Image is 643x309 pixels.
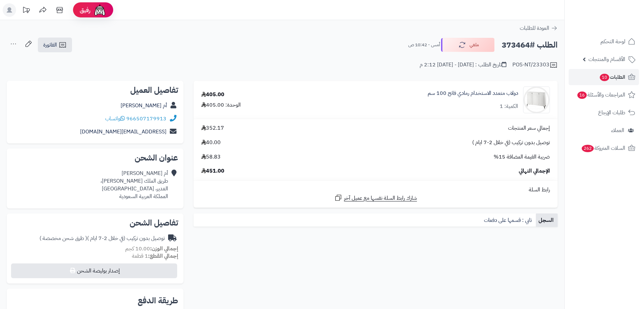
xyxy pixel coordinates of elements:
a: أم [PERSON_NAME] [121,102,167,110]
a: الفاتورة [38,38,72,52]
small: أمس - 10:42 ص [408,42,440,48]
h2: عنوان الشحن [12,154,178,162]
span: ضريبة القيمة المضافة 15% [494,153,550,161]
span: 451.00 [201,167,224,175]
a: دولاب متعدد الاستخدام رمادي فاتح 100 سم [428,89,518,97]
a: واتساب [105,115,125,123]
small: 1 قطعة [132,252,178,260]
span: 16 [577,91,587,99]
span: إجمالي سعر المنتجات [508,124,550,132]
span: الإجمالي النهائي [519,167,550,175]
div: توصيل بدون تركيب (في خلال 2-7 ايام ) [40,235,165,242]
a: تحديثات المنصة [18,3,34,18]
span: طلبات الإرجاع [598,108,625,117]
a: الطلبات10 [569,69,639,85]
span: المراجعات والأسئلة [577,90,625,100]
span: شارك رابط السلة نفسها مع عميل آخر [344,194,417,202]
h2: الطلب #373464 [502,38,558,52]
div: الكمية: 1 [500,103,518,110]
span: 10 [600,74,609,81]
h2: طريقة الدفع [138,297,178,305]
a: السلات المتروكة262 [569,140,639,156]
span: الفاتورة [43,41,57,49]
span: الطلبات [599,72,625,82]
a: طلبات الإرجاع [569,105,639,121]
button: ملغي [441,38,495,52]
a: [EMAIL_ADDRESS][DOMAIN_NAME] [80,128,166,136]
div: الوحدة: 405.00 [201,101,241,109]
img: logo-2.png [597,18,637,32]
span: ( طرق شحن مخصصة ) [40,234,87,242]
img: 1738405666-110113010118-90x90.jpg [523,86,550,113]
span: لوحة التحكم [600,37,625,46]
span: 40.00 [201,139,221,146]
div: POS-NT/23303 [512,61,558,69]
div: 405.00 [201,91,224,99]
div: رابط السلة [196,186,555,194]
strong: إجمالي الوزن: [150,245,178,253]
small: 10.00 كجم [125,245,178,253]
div: تاريخ الطلب : [DATE] - [DATE] 2:12 م [420,61,506,69]
span: رفيق [80,6,90,14]
h2: تفاصيل الشحن [12,219,178,227]
h2: تفاصيل العميل [12,86,178,94]
a: المراجعات والأسئلة16 [569,87,639,103]
button: إصدار بوليصة الشحن [11,263,177,278]
a: العودة للطلبات [520,24,558,32]
img: ai-face.png [93,3,106,17]
span: 58.83 [201,153,221,161]
a: لوحة التحكم [569,34,639,50]
span: العودة للطلبات [520,24,549,32]
span: 262 [582,145,594,152]
span: السلات المتروكة [581,143,625,153]
a: تابي : قسمها على دفعات [481,213,536,227]
a: شارك رابط السلة نفسها مع عميل آخر [334,194,417,202]
div: أم [PERSON_NAME] طريق الملك [PERSON_NAME]، الغدير، [GEOGRAPHIC_DATA] المملكة العربية السعودية [100,170,168,200]
strong: إجمالي القطع: [148,252,178,260]
a: العملاء [569,122,639,138]
span: الأقسام والمنتجات [588,55,625,64]
span: العملاء [611,126,624,135]
a: السجل [536,213,558,227]
a: 966507179913 [126,115,166,123]
span: 352.17 [201,124,224,132]
span: توصيل بدون تركيب (في خلال 2-7 ايام ) [472,139,550,146]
